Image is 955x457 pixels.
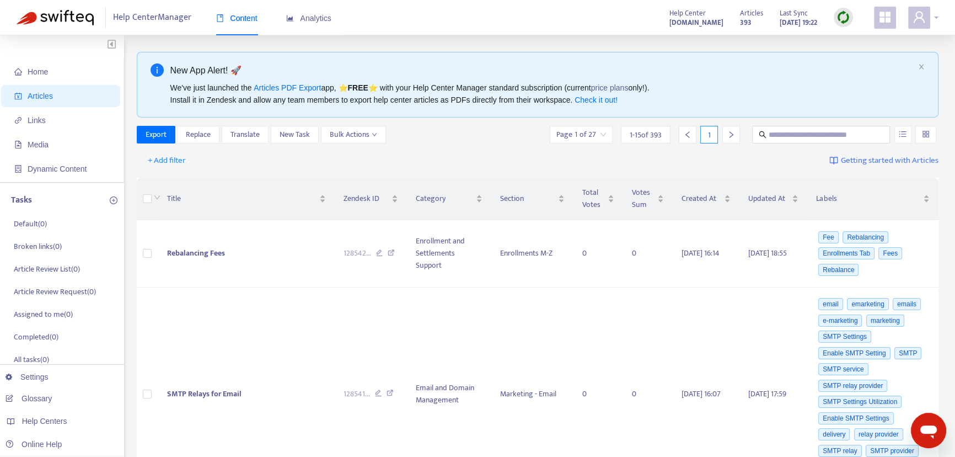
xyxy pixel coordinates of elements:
[151,63,164,77] span: info-circle
[582,187,605,211] span: Total Votes
[818,264,859,276] span: Rebalance
[632,187,655,211] span: Votes Sum
[911,413,946,448] iframe: Button to launch messaging window
[372,132,377,137] span: down
[818,396,902,408] span: SMTP Settings Utilization
[894,347,921,359] span: SMTP
[818,428,850,440] span: delivery
[918,63,925,70] span: close
[14,218,47,230] p: Default ( 0 )
[347,83,368,92] b: FREE
[818,315,862,327] span: e-marketing
[14,263,80,275] p: Article Review List ( 0 )
[818,347,890,359] span: Enable SMTP Setting
[816,193,921,205] span: Labels
[216,14,224,22] span: book
[14,68,22,76] span: home
[818,231,839,243] span: Fee
[110,196,117,204] span: plus-circle
[170,82,914,106] div: We've just launched the app, ⭐ ⭐️ with your Help Center Manager standard subscription (current on...
[575,95,618,104] a: Check it out!
[113,7,191,28] span: Help Center Manager
[146,129,167,141] span: Export
[6,440,62,449] a: Online Help
[335,178,407,220] th: Zendesk ID
[14,141,22,148] span: file-image
[22,417,67,426] span: Help Centers
[14,92,22,100] span: account-book
[491,220,573,288] td: Enrollments M-Z
[780,17,817,29] strong: [DATE] 19:22
[280,129,310,141] span: New Task
[344,193,390,205] span: Zendesk ID
[6,373,49,381] a: Settings
[700,126,718,144] div: 1
[222,126,269,144] button: Translate
[407,220,491,288] td: Enrollment and Settlements Support
[818,298,843,310] span: email
[158,178,335,220] th: Title
[748,193,790,205] span: Updated At
[344,388,370,400] span: 128541 ...
[818,363,868,375] span: SMTP service
[818,247,874,259] span: Enrollments Tab
[682,387,721,400] span: [DATE] 16:07
[28,164,87,173] span: Dynamic Content
[630,129,662,141] span: 1 - 15 of 393
[669,7,706,19] span: Help Center
[913,10,926,24] span: user
[416,193,474,205] span: Category
[500,193,556,205] span: Section
[344,247,371,259] span: 128542 ...
[669,17,723,29] strong: [DOMAIN_NAME]
[6,394,52,403] a: Glossary
[878,247,902,259] span: Fees
[866,445,919,457] span: SMTP provider
[28,92,53,100] span: Articles
[14,309,73,320] p: Assigned to me ( 0 )
[170,63,914,77] div: New App Alert! 🚀
[140,152,194,169] button: + Add filter
[14,354,49,365] p: All tasks ( 0 )
[673,178,739,220] th: Created At
[841,155,938,167] span: Getting started with Articles
[591,83,629,92] a: price plans
[28,140,49,149] span: Media
[818,445,861,457] span: SMTP relay
[739,178,807,220] th: Updated At
[727,131,735,139] span: right
[148,154,186,167] span: + Add filter
[918,63,925,71] button: close
[807,178,938,220] th: Labels
[573,220,623,288] td: 0
[28,116,46,125] span: Links
[866,315,904,327] span: marketing
[854,428,903,440] span: relay provider
[684,131,691,139] span: left
[740,7,763,19] span: Articles
[216,14,257,23] span: Content
[818,412,894,424] span: Enable SMTP Settings
[14,116,22,124] span: link
[682,193,722,205] span: Created At
[682,247,720,259] span: [DATE] 16:14
[254,83,321,92] a: Articles PDF Export
[14,286,96,297] p: Article Review Request ( 0 )
[17,10,94,25] img: Swifteq
[893,298,921,310] span: emails
[321,126,386,144] button: Bulk Actionsdown
[623,220,673,288] td: 0
[11,194,32,207] p: Tasks
[286,14,294,22] span: area-chart
[573,178,623,220] th: Total Votes
[14,165,22,173] span: container
[154,194,160,201] span: down
[669,16,723,29] a: [DOMAIN_NAME]
[878,10,892,24] span: appstore
[177,126,219,144] button: Replace
[491,178,573,220] th: Section
[186,129,211,141] span: Replace
[230,129,260,141] span: Translate
[14,331,58,343] p: Completed ( 0 )
[818,380,887,392] span: SMTP relay provider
